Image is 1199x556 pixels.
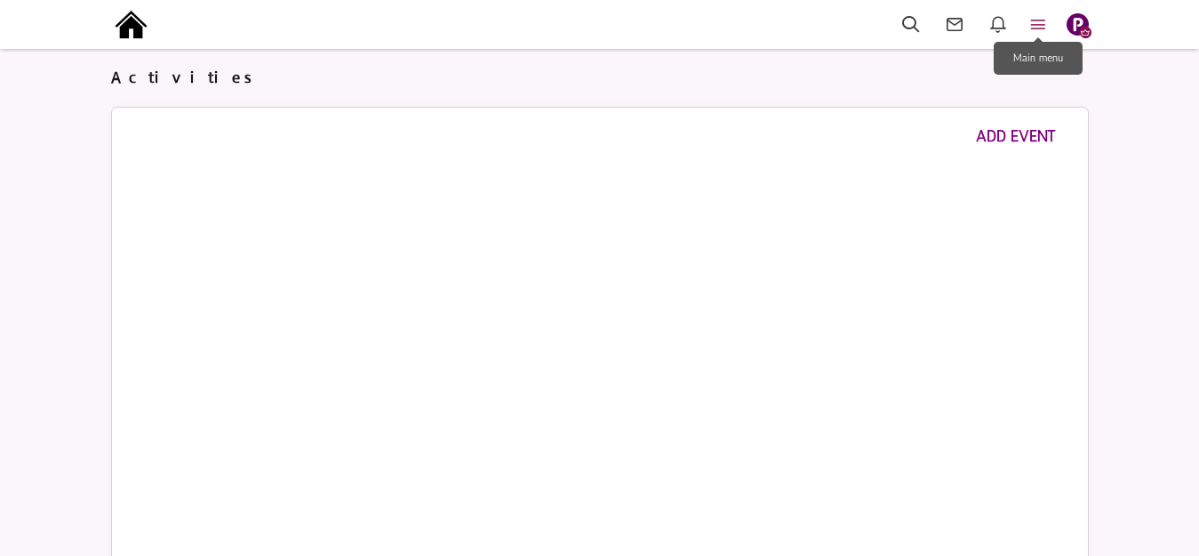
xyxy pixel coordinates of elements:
[1056,128,1070,145] span: ........
[111,68,260,87] span: Activities
[1067,13,1089,36] img: Slide1.png
[976,126,1056,146] a: ADD EVENT
[111,4,151,44] img: output-onlinepngtools%20-%202025-09-15T191211.976.png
